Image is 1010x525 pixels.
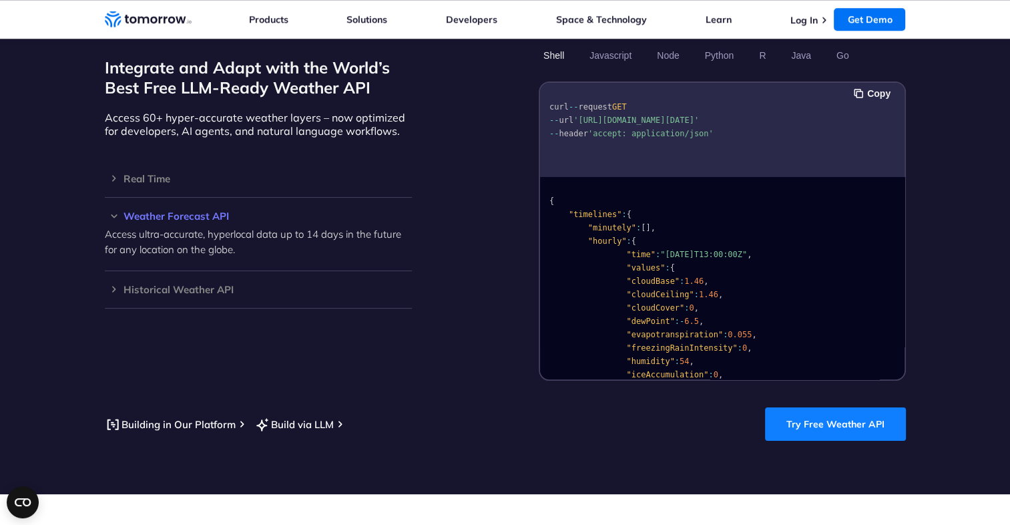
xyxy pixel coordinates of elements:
[105,174,412,184] h3: Real Time
[689,303,694,313] span: 0
[556,13,647,25] a: Space & Technology
[652,44,684,67] button: Node
[626,277,679,286] span: "cloudBase"
[655,250,660,259] span: :
[684,317,699,326] span: 6.5
[680,357,689,366] span: 54
[249,13,288,25] a: Products
[549,196,554,206] span: {
[105,226,412,257] p: Access ultra-accurate, hyperlocal data up to 14 days in the future for any location on the globe.
[573,116,699,125] span: '[URL][DOMAIN_NAME][DATE]'
[680,317,684,326] span: -
[831,44,853,67] button: Go
[713,370,718,379] span: 0
[254,416,334,433] a: Build via LLM
[7,486,39,518] button: Open CMP widget
[568,102,577,112] span: --
[854,86,895,101] button: Copy
[549,102,569,112] span: curl
[549,129,559,138] span: --
[684,277,704,286] span: 1.46
[706,13,732,25] a: Learn
[626,210,631,219] span: {
[626,263,665,273] span: "values"
[646,223,650,232] span: ]
[539,44,569,67] button: Shell
[105,57,412,98] h2: Integrate and Adapt with the World’s Best Free LLM-Ready Weather API
[559,116,573,125] span: url
[626,370,708,379] span: "iceAccumulation"
[549,116,559,125] span: --
[737,343,742,353] span: :
[680,277,684,286] span: :
[105,211,412,221] h3: Weather Forecast API
[689,357,694,366] span: ,
[626,330,723,339] span: "evapotranspiration"
[105,9,192,29] a: Home link
[786,44,816,67] button: Java
[708,370,713,379] span: :
[694,290,698,299] span: :
[718,290,722,299] span: ,
[105,285,412,295] h3: Historical Weather API
[105,416,236,433] a: Building in Our Platform
[641,223,646,232] span: [
[346,13,387,25] a: Solutions
[631,236,636,246] span: {
[587,236,626,246] span: "hourly"
[578,102,612,112] span: request
[585,44,636,67] button: Javascript
[723,330,728,339] span: :
[636,223,641,232] span: :
[587,129,713,138] span: 'accept: application/json'
[700,44,738,67] button: Python
[670,263,674,273] span: {
[765,407,906,441] a: Try Free Weather API
[752,330,756,339] span: ,
[559,129,587,138] span: header
[587,223,636,232] span: "minutely"
[728,330,752,339] span: 0.055
[105,111,412,138] p: Access 60+ hyper-accurate weather layers – now optimized for developers, AI agents, and natural l...
[660,250,747,259] span: "[DATE]T13:00:00Z"
[650,223,655,232] span: ,
[665,263,670,273] span: :
[626,236,631,246] span: :
[626,250,655,259] span: "time"
[626,290,694,299] span: "cloudCeiling"
[674,357,679,366] span: :
[611,102,626,112] span: GET
[568,210,621,219] span: "timelines"
[446,13,497,25] a: Developers
[626,343,737,353] span: "freezingRainIntensity"
[626,303,684,313] span: "cloudCover"
[790,14,817,26] a: Log In
[626,317,674,326] span: "dewPoint"
[754,44,770,67] button: R
[704,277,708,286] span: ,
[742,343,747,353] span: 0
[834,8,905,31] a: Get Demo
[698,290,718,299] span: 1.46
[699,317,704,326] span: ,
[747,250,752,259] span: ,
[621,210,626,219] span: :
[694,303,698,313] span: ,
[684,303,689,313] span: :
[747,343,752,353] span: ,
[718,370,722,379] span: ,
[626,357,674,366] span: "humidity"
[674,317,679,326] span: :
